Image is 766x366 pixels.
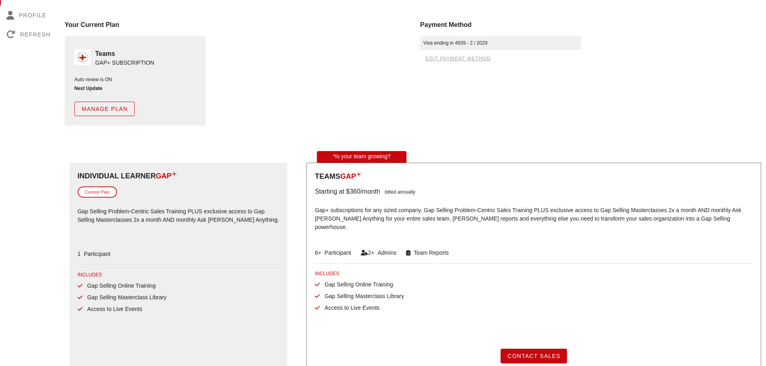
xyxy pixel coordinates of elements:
[411,249,449,256] span: Team Reports
[315,187,360,196] div: Starting at $360
[360,187,380,196] div: /month
[420,20,766,30] div: Payment Method
[320,305,380,311] span: Access to Live Events
[65,20,411,30] div: Your Current Plan
[74,102,135,116] button: Manage Plan
[420,53,496,64] button: edit payment method
[320,293,404,299] span: Gap Selling Masterclass Library
[74,76,196,83] div: Auto renew is ON
[380,187,415,196] div: billed annually
[374,249,396,256] span: Admins
[95,50,115,57] strong: Teams
[320,281,393,288] span: Gap Selling Online Training
[78,186,117,198] div: Current Plan
[356,171,362,177] img: plan-icon
[317,151,407,163] div: *Is your team growing?
[420,36,581,50] div: Visa ending in 4939 - 2 / 2029
[156,172,171,180] span: GAP
[501,349,567,363] button: Contact Sales
[78,271,279,278] div: INCLUDES
[171,171,177,176] img: plan-icon
[315,201,753,237] p: Gap+ subscriptions for any sized company. Gap Selling Problem-Centric Sales Training PLUS exclusi...
[82,282,156,289] span: Gap Selling Online Training
[95,59,154,67] div: GAP+ SUBSCRIPTION
[74,86,103,91] strong: Next Update
[507,353,561,359] span: Contact Sales
[82,306,142,312] span: Access to Live Events
[315,171,753,182] div: Teams
[315,270,753,277] div: INCLUDES
[340,172,356,180] span: GAP
[81,251,111,257] span: Participant
[81,106,128,112] span: Manage Plan
[321,249,351,256] span: Participant
[78,202,279,239] p: Gap Selling Problem-Centric Sales Training PLUS exclusive access to Gap Selling Masterclasses 2x ...
[368,249,374,256] span: 2+
[315,249,321,256] span: 6+
[74,49,90,65] img: gap_plus_logo_solo.png
[78,251,81,257] span: 1
[78,171,279,182] div: Individual Learner
[82,294,167,301] span: Gap Selling Masterclass Library
[425,56,491,61] span: edit payment method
